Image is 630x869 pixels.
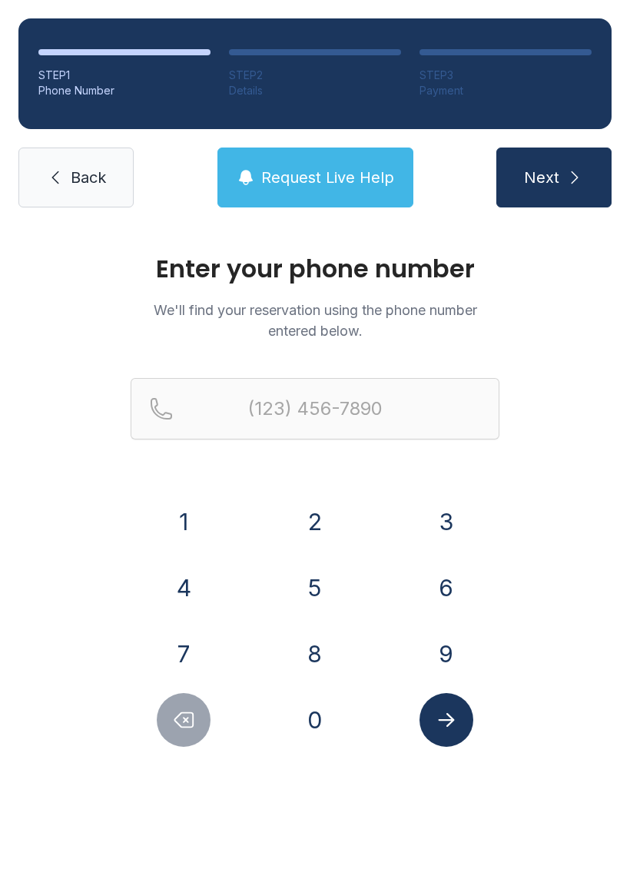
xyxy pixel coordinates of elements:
[157,693,211,747] button: Delete number
[288,495,342,549] button: 2
[71,167,106,188] span: Back
[157,495,211,549] button: 1
[419,68,592,83] div: STEP 3
[131,378,499,439] input: Reservation phone number
[131,257,499,281] h1: Enter your phone number
[524,167,559,188] span: Next
[288,627,342,681] button: 8
[229,83,401,98] div: Details
[288,561,342,615] button: 5
[38,68,211,83] div: STEP 1
[157,561,211,615] button: 4
[131,300,499,341] p: We'll find your reservation using the phone number entered below.
[157,627,211,681] button: 7
[288,693,342,747] button: 0
[419,83,592,98] div: Payment
[419,627,473,681] button: 9
[419,561,473,615] button: 6
[419,693,473,747] button: Submit lookup form
[38,83,211,98] div: Phone Number
[261,167,394,188] span: Request Live Help
[419,495,473,549] button: 3
[229,68,401,83] div: STEP 2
